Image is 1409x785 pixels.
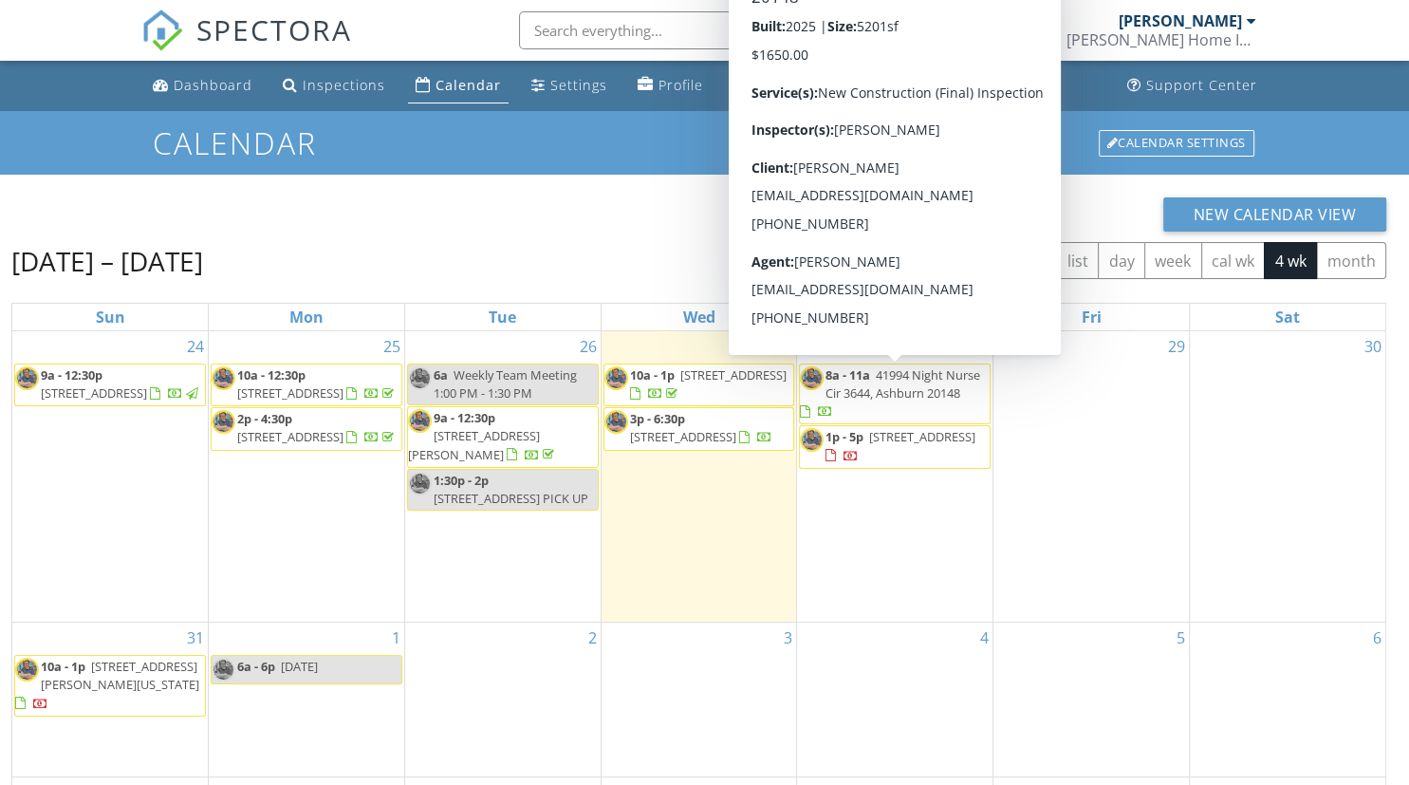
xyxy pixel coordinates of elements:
a: Go to August 24, 2025 [183,331,208,362]
a: Saturday [1271,304,1304,330]
a: SPECTORA [141,26,352,65]
td: Go to September 2, 2025 [404,623,601,776]
a: Go to August 29, 2025 [1164,331,1189,362]
h1: Calendar [153,126,1255,159]
span: [STREET_ADDRESS] [237,384,343,402]
span: 10a - 12:30p [237,366,306,383]
a: 1p - 5p [STREET_ADDRESS] [825,428,975,463]
button: [DATE] [877,242,946,279]
img: The Best Home Inspection Software - Spectora [141,9,183,51]
span: 9a - 12:30p [41,366,102,383]
a: 9a - 12:30p [STREET_ADDRESS][PERSON_NAME] [407,406,599,468]
img: doug_horton.jpeg [15,366,39,390]
span: 6a - 6p [237,658,275,675]
span: [STREET_ADDRESS] [237,428,343,445]
a: Go to September 2, 2025 [584,623,601,653]
div: [PERSON_NAME] [1119,11,1242,30]
div: Calendar [436,76,501,94]
a: Go to August 26, 2025 [576,331,601,362]
img: doug_horton.jpeg [212,410,235,434]
span: 2p - 4:30p [237,410,292,427]
a: 3p - 6:30p [STREET_ADDRESS] [603,407,795,450]
span: 10a - 1p [630,366,675,383]
a: 9a - 12:30p [STREET_ADDRESS][PERSON_NAME] [408,409,558,462]
a: Go to September 1, 2025 [388,623,404,653]
a: Go to September 6, 2025 [1369,623,1385,653]
img: doug_horton.jpeg [604,366,628,390]
img: doug_horton.jpeg [212,658,235,682]
span: [STREET_ADDRESS] PICK UP [434,490,588,507]
span: 6a [434,366,448,383]
img: doug_horton.jpeg [408,409,432,433]
span: 41994 Night Nurse Cir 3644, Ashburn 20148 [825,366,980,402]
div: Dashboard [174,76,252,94]
a: Go to August 27, 2025 [771,331,796,362]
td: Go to August 28, 2025 [797,331,993,623]
a: Wednesday [678,304,718,330]
button: Previous [957,241,1002,280]
span: [STREET_ADDRESS] [630,428,736,445]
td: Go to August 24, 2025 [12,331,209,623]
a: Profile [630,68,711,103]
button: list [1056,242,1099,279]
a: 1p - 5p [STREET_ADDRESS] [799,425,991,468]
button: day [1098,242,1145,279]
span: [DATE] [281,658,318,675]
a: Go to September 4, 2025 [976,623,992,653]
a: 8a - 11a 41994 Night Nurse Cir 3644, Ashburn 20148 [800,366,980,420]
span: [STREET_ADDRESS][PERSON_NAME] [408,427,540,462]
a: Go to August 25, 2025 [380,331,404,362]
a: 10a - 1p [STREET_ADDRESS][PERSON_NAME][US_STATE] [14,655,206,717]
button: 4 wk [1264,242,1317,279]
span: 9a - 12:30p [434,409,495,426]
td: Go to August 29, 2025 [993,331,1190,623]
input: Search everything... [519,11,899,49]
a: 2p - 4:30p [STREET_ADDRESS] [211,407,402,450]
a: Support Center [1120,68,1265,103]
img: doug_horton.jpeg [800,366,824,390]
a: 10a - 1p [STREET_ADDRESS][PERSON_NAME][US_STATE] [15,658,199,711]
td: Go to August 31, 2025 [12,623,209,776]
span: 1:30p - 2p [434,472,489,489]
div: Settings [550,76,607,94]
span: 10a - 1p [41,658,85,675]
a: Go to September 5, 2025 [1173,623,1189,653]
img: doug_horton.jpeg [800,428,824,452]
a: 10a - 12:30p [STREET_ADDRESS] [237,366,398,402]
td: Go to September 3, 2025 [601,623,797,776]
img: doug_horton.jpeg [408,366,432,390]
td: Go to September 6, 2025 [1189,623,1385,776]
a: Tuesday [485,304,520,330]
a: Inspections [275,68,393,103]
button: Next [1001,241,1046,280]
a: Go to August 30, 2025 [1361,331,1385,362]
a: 2p - 4:30p [STREET_ADDRESS] [237,410,398,445]
img: doug_horton.jpeg [408,472,432,495]
img: doug_horton.jpeg [212,366,235,390]
td: Go to September 4, 2025 [797,623,993,776]
div: Inspections [303,76,385,94]
img: doug_horton.jpeg [604,410,628,434]
span: 3p - 6:30p [630,410,685,427]
div: Support Center [1146,76,1257,94]
a: 3p - 6:30p [STREET_ADDRESS] [630,410,772,445]
span: [STREET_ADDRESS][PERSON_NAME][US_STATE] [41,658,199,693]
a: 9a - 12:30p [STREET_ADDRESS] [14,364,206,406]
td: Go to September 5, 2025 [993,623,1190,776]
div: Lambert Home Inspections, LLC [1066,30,1256,49]
a: 10a - 12:30p [STREET_ADDRESS] [211,364,402,406]
a: Go to August 31, 2025 [183,623,208,653]
a: Calendar Settings [1097,128,1256,159]
a: Go to September 3, 2025 [780,623,796,653]
span: 1p - 5p [825,428,863,445]
div: Calendar Settings [1099,130,1254,157]
button: month [1316,242,1386,279]
a: Settings [524,68,615,103]
a: 10a - 1p [STREET_ADDRESS] [603,364,795,406]
span: [STREET_ADDRESS] [869,428,975,445]
span: Weekly Team Meeting 1:00 PM - 1:30 PM [434,366,577,402]
a: Dashboard [145,68,260,103]
td: Go to August 25, 2025 [209,331,405,623]
a: 10a - 1p [STREET_ADDRESS] [630,366,787,402]
td: Go to September 1, 2025 [209,623,405,776]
